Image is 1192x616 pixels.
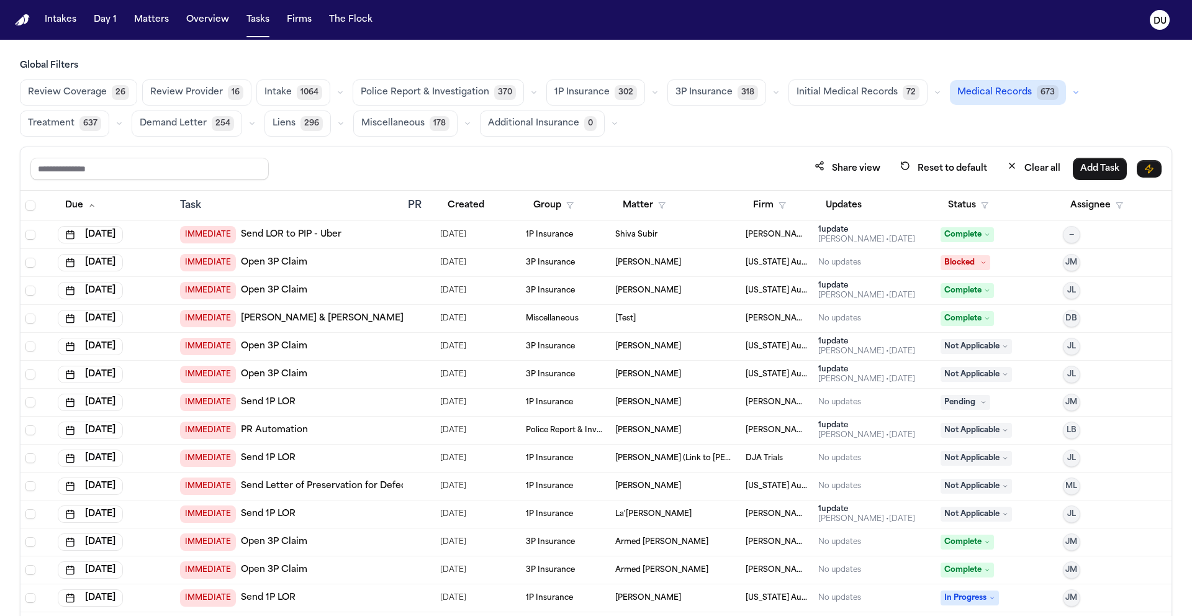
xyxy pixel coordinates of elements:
[788,79,928,106] button: Initial Medical Records72
[675,86,733,99] span: 3P Insurance
[15,14,30,26] a: Home
[228,85,243,100] span: 16
[584,116,597,131] span: 0
[212,116,234,131] span: 254
[20,60,1172,72] h3: Global Filters
[282,9,317,31] button: Firms
[494,85,516,100] span: 370
[738,85,758,100] span: 318
[361,86,489,99] span: Police Report & Investigation
[264,111,331,137] button: Liens296
[488,117,579,130] span: Additional Insurance
[242,9,274,31] button: Tasks
[15,14,30,26] img: Finch Logo
[430,116,449,131] span: 178
[181,9,234,31] button: Overview
[89,9,122,31] button: Day 1
[807,157,888,180] button: Share view
[20,111,109,137] button: Treatment637
[957,86,1032,99] span: Medical Records
[273,117,296,130] span: Liens
[1137,160,1162,178] button: Immediate Task
[112,85,129,100] span: 26
[615,85,637,100] span: 302
[142,79,251,106] button: Review Provider16
[79,116,101,131] span: 637
[361,117,425,130] span: Miscellaneous
[140,117,207,130] span: Demand Letter
[353,79,524,106] button: Police Report & Investigation370
[264,86,292,99] span: Intake
[554,86,610,99] span: 1P Insurance
[950,80,1066,105] button: Medical Records673
[324,9,377,31] button: The Flock
[132,111,242,137] button: Demand Letter254
[893,157,995,180] button: Reset to default
[546,79,645,106] button: 1P Insurance302
[28,86,107,99] span: Review Coverage
[129,9,174,31] button: Matters
[480,111,605,137] button: Additional Insurance0
[28,117,74,130] span: Treatment
[353,111,458,137] button: Miscellaneous178
[20,79,137,106] button: Review Coverage26
[1073,158,1127,180] button: Add Task
[256,79,330,106] button: Intake1064
[903,85,919,100] span: 72
[1037,85,1059,100] span: 673
[1000,157,1068,180] button: Clear all
[297,85,322,100] span: 1064
[667,79,766,106] button: 3P Insurance318
[150,86,223,99] span: Review Provider
[300,116,323,131] span: 296
[40,9,81,31] button: Intakes
[797,86,898,99] span: Initial Medical Records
